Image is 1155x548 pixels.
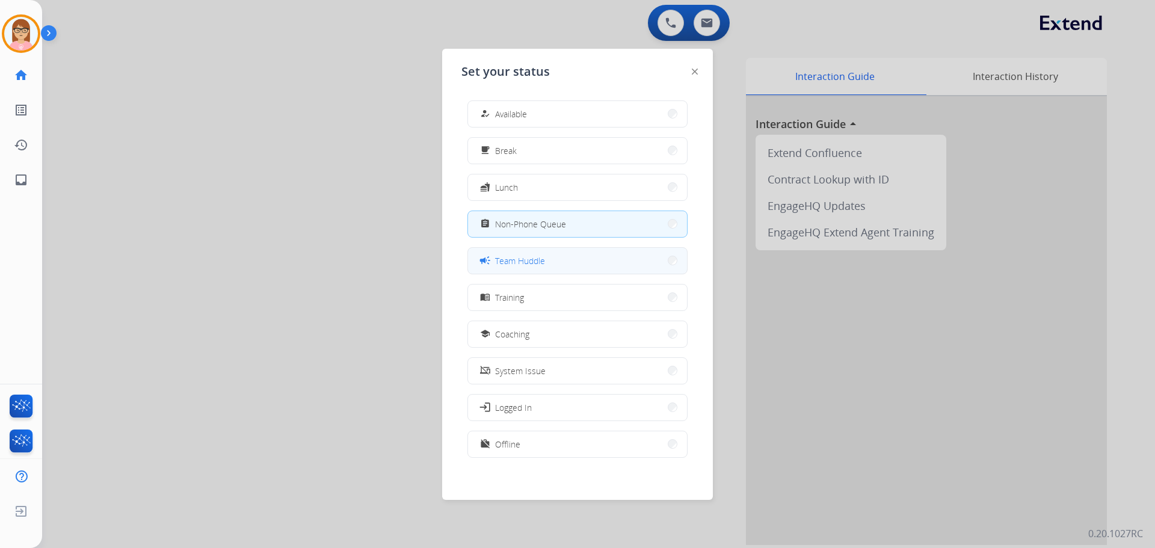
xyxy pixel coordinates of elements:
[468,285,687,310] button: Training
[480,439,490,449] mat-icon: work_off
[479,401,491,413] mat-icon: login
[495,254,545,267] span: Team Huddle
[14,173,28,187] mat-icon: inbox
[468,358,687,384] button: System Issue
[468,395,687,420] button: Logged In
[480,219,490,229] mat-icon: assignment
[495,401,532,414] span: Logged In
[495,291,524,304] span: Training
[480,182,490,192] mat-icon: fastfood
[461,63,550,80] span: Set your status
[468,101,687,127] button: Available
[480,292,490,303] mat-icon: menu_book
[4,17,38,51] img: avatar
[468,174,687,200] button: Lunch
[480,329,490,339] mat-icon: school
[495,108,527,120] span: Available
[14,103,28,117] mat-icon: list_alt
[480,366,490,376] mat-icon: phonelink_off
[14,138,28,152] mat-icon: history
[480,109,490,119] mat-icon: how_to_reg
[468,138,687,164] button: Break
[495,144,517,157] span: Break
[468,248,687,274] button: Team Huddle
[495,181,518,194] span: Lunch
[14,68,28,82] mat-icon: home
[479,254,491,266] mat-icon: campaign
[468,211,687,237] button: Non-Phone Queue
[468,321,687,347] button: Coaching
[468,431,687,457] button: Offline
[480,146,490,156] mat-icon: free_breakfast
[495,438,520,451] span: Offline
[692,69,698,75] img: close-button
[1088,526,1143,541] p: 0.20.1027RC
[495,328,529,340] span: Coaching
[495,365,546,377] span: System Issue
[495,218,566,230] span: Non-Phone Queue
